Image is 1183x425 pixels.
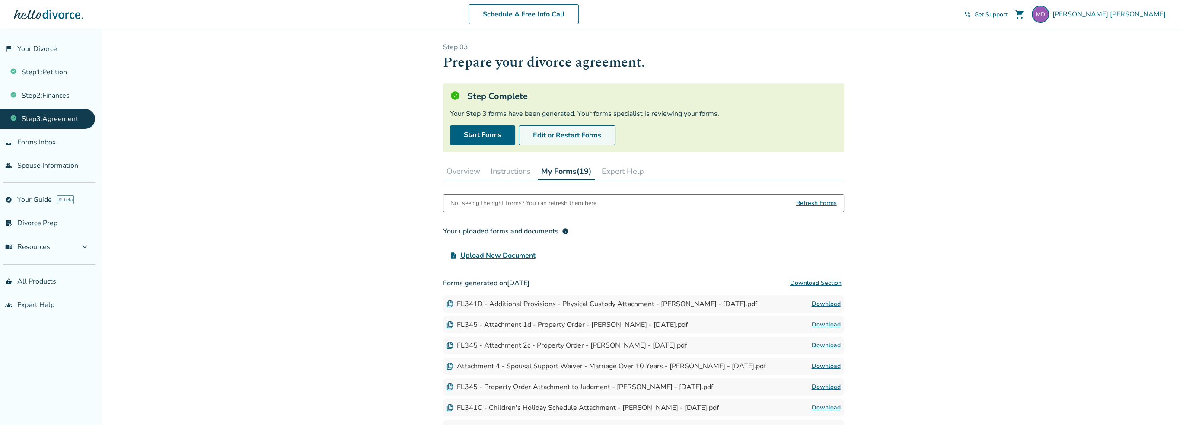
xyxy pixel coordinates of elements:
[446,299,757,309] div: FL341D - Additional Provisions - Physical Custody Attachment - [PERSON_NAME] - [DATE].pdf
[1140,383,1183,425] iframe: Chat Widget
[467,90,528,102] h5: Step Complete
[796,195,837,212] span: Refresh Forms
[964,11,971,18] span: phone_in_talk
[446,404,453,411] img: Document
[5,301,12,308] span: groups
[80,242,90,252] span: expand_more
[443,163,484,180] button: Overview
[443,42,844,52] p: Step 0 3
[5,196,12,203] span: explore
[5,220,12,227] span: list_alt_check
[1032,6,1049,23] img: michelledodson1115@gmail.com
[5,45,12,52] span: flag_2
[519,125,615,145] button: Edit or Restart Forms
[57,195,74,204] span: AI beta
[446,403,719,412] div: FL341C - Children's Holiday Schedule Attachment - [PERSON_NAME] - [DATE].pdf
[450,109,837,118] div: Your Step 3 forms have been generated. Your forms specialist is reviewing your forms.
[788,275,844,292] button: Download Section
[469,4,579,24] a: Schedule A Free Info Call
[450,195,598,212] div: Not seeing the right forms? You can refresh them here.
[446,363,453,370] img: Document
[812,361,841,371] a: Download
[5,162,12,169] span: people
[446,361,766,371] div: Attachment 4 - Spousal Support Waiver - Marriage Over 10 Years - [PERSON_NAME] - [DATE].pdf
[443,226,569,236] div: Your uploaded forms and documents
[446,300,453,307] img: Document
[450,252,457,259] span: upload_file
[450,125,515,145] a: Start Forms
[487,163,534,180] button: Instructions
[598,163,647,180] button: Expert Help
[446,382,713,392] div: FL345 - Property Order Attachment to Judgment - [PERSON_NAME] - [DATE].pdf
[562,228,569,235] span: info
[446,341,687,350] div: FL345 - Attachment 2c - Property Order - [PERSON_NAME] - [DATE].pdf
[460,250,536,261] span: Upload New Document
[443,275,844,292] h3: Forms generated on [DATE]
[17,137,56,147] span: Forms Inbox
[812,320,841,330] a: Download
[446,342,453,349] img: Document
[446,383,453,390] img: Document
[812,340,841,351] a: Download
[964,10,1008,19] a: phone_in_talkGet Support
[5,243,12,250] span: menu_book
[812,299,841,309] a: Download
[5,139,12,146] span: inbox
[446,320,688,329] div: FL345 - Attachment 1d - Property Order - [PERSON_NAME] - [DATE].pdf
[812,382,841,392] a: Download
[1014,9,1025,19] span: shopping_cart
[974,10,1008,19] span: Get Support
[443,52,844,73] h1: Prepare your divorce agreement.
[812,403,841,413] a: Download
[538,163,595,180] button: My Forms(19)
[446,321,453,328] img: Document
[5,278,12,285] span: shopping_basket
[5,242,50,252] span: Resources
[1052,10,1169,19] span: [PERSON_NAME] [PERSON_NAME]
